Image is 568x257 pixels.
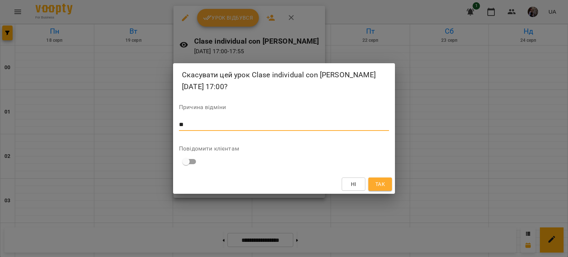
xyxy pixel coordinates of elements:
button: Ні [342,177,365,191]
button: Так [368,177,392,191]
span: Ні [351,180,356,189]
h2: Скасувати цей урок Clase individual con [PERSON_NAME] [DATE] 17:00? [182,69,386,92]
label: Причина відміни [179,104,389,110]
label: Повідомити клієнтам [179,146,389,152]
span: Так [375,180,385,189]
